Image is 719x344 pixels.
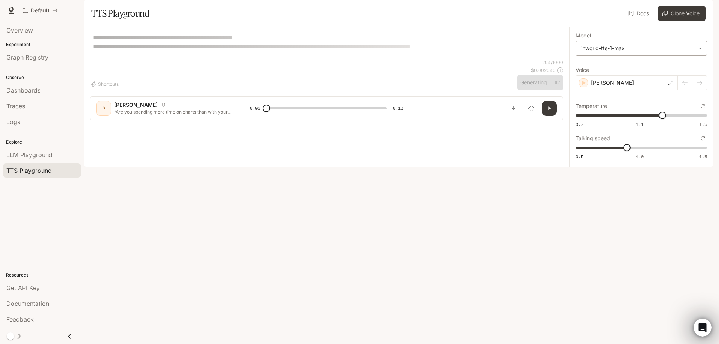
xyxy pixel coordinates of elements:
p: Voice [576,67,589,73]
p: $ 0.002040 [531,67,556,73]
span: 0.5 [576,153,583,160]
span: 1.0 [636,153,644,160]
button: Copy Voice ID [158,103,168,107]
button: Shortcuts [90,78,122,90]
p: Talking speed [576,136,610,141]
div: S [98,102,110,114]
div: inworld-tts-1-max [576,41,707,55]
p: [PERSON_NAME] [114,101,158,109]
p: 204 / 1000 [542,59,563,66]
button: Download audio [506,101,521,116]
button: Reset to default [699,134,707,142]
button: Clone Voice [658,6,706,21]
h1: TTS Playground [91,6,149,21]
button: Inspect [524,101,539,116]
p: Default [31,7,49,14]
p: Model [576,33,591,38]
iframe: Intercom live chat [694,319,712,337]
span: 0.7 [576,121,583,127]
button: All workspaces [19,3,61,18]
p: “Are you spending more time on charts than with your patients? Meet CureMD AI Scribe — your speci... [114,109,232,115]
button: Reset to default [699,102,707,110]
p: [PERSON_NAME] [591,79,634,87]
span: 1.1 [636,121,644,127]
a: Docs [627,6,652,21]
p: Temperature [576,103,607,109]
span: 0:00 [250,105,260,112]
div: inworld-tts-1-max [581,45,695,52]
span: 0:13 [393,105,403,112]
span: 1.5 [699,121,707,127]
span: 1.5 [699,153,707,160]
